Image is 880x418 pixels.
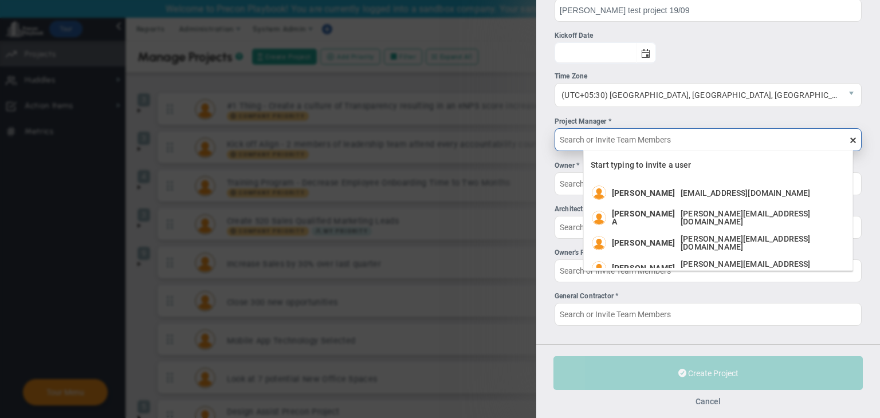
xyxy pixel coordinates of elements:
span: [EMAIL_ADDRESS][DOMAIN_NAME] [681,189,810,197]
button: Create Project [553,356,863,390]
input: Architect * [555,216,862,239]
span: [PERSON_NAME][EMAIL_ADDRESS][DOMAIN_NAME] [681,260,841,276]
span: Start typing to invite a user [591,160,692,169]
button: Cancel [696,397,721,406]
span: [PERSON_NAME] [612,189,675,197]
div: Project Manager * [555,116,862,127]
span: [PERSON_NAME] [612,264,675,272]
span: [PERSON_NAME] A [612,210,675,226]
img: Chandrika A [592,211,606,225]
div: Kickoff Date [555,30,656,41]
div: General Contractor * [555,291,862,302]
div: Architect * [555,204,862,215]
input: Kickoff Date [555,43,636,63]
span: select [636,43,655,63]
img: James Miller [592,236,606,250]
span: clear [862,135,871,144]
span: select [842,84,861,107]
span: Create Project [688,369,738,378]
span: [PERSON_NAME] [612,239,675,247]
img: Sudhir Dakshinamurthy [592,186,606,200]
div: Owner's Rep * [555,247,862,258]
input: Project Manager * [555,128,862,151]
span: [PERSON_NAME][EMAIL_ADDRESS][DOMAIN_NAME] [681,210,841,226]
input: General Contractor * [555,303,862,326]
div: Time Zone [555,71,862,82]
span: (UTC+05:30) [GEOGRAPHIC_DATA], [GEOGRAPHIC_DATA], [GEOGRAPHIC_DATA], [GEOGRAPHIC_DATA] [555,84,842,107]
span: [PERSON_NAME][EMAIL_ADDRESS][DOMAIN_NAME] [681,235,841,251]
div: Owner * [555,160,862,171]
input: Owner * [555,172,862,195]
input: Owner's Rep * [555,259,862,282]
img: Jane Wilson [592,261,606,275]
